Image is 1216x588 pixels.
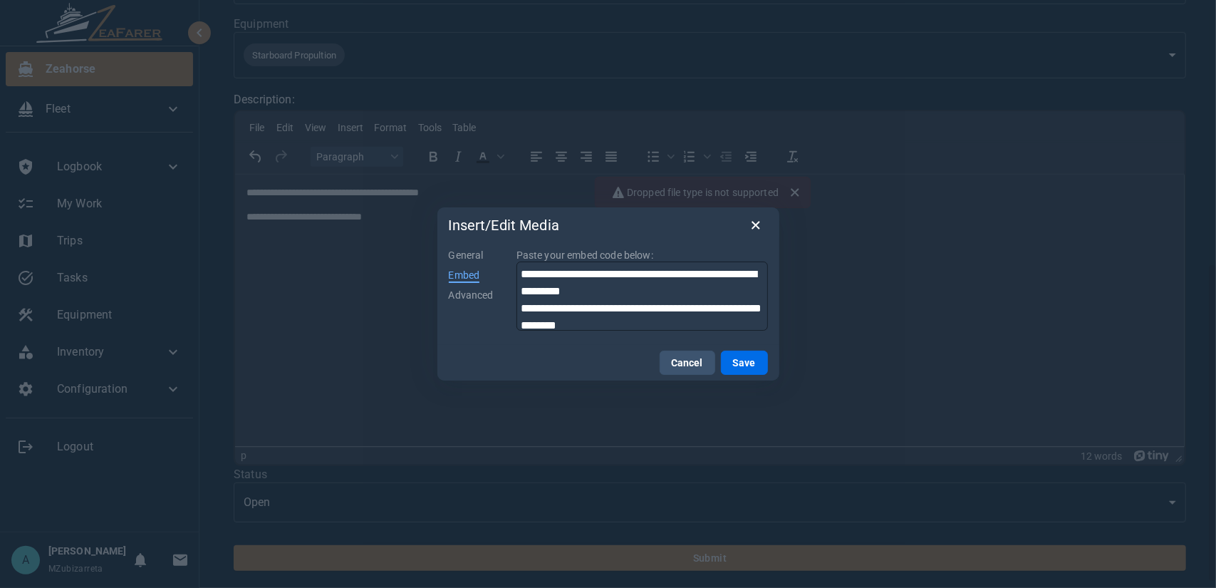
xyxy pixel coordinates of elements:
[744,213,768,237] button: Close
[516,249,768,262] label: Paste your embed code below:
[660,351,715,375] button: Cancel
[721,351,768,375] button: Save
[449,269,480,283] div: Embed
[449,216,560,234] div: Insert/Edit Media
[449,249,484,263] div: General
[11,11,938,49] body: Rich Text Area. Press ALT-0 for help.
[449,289,494,303] div: Advanced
